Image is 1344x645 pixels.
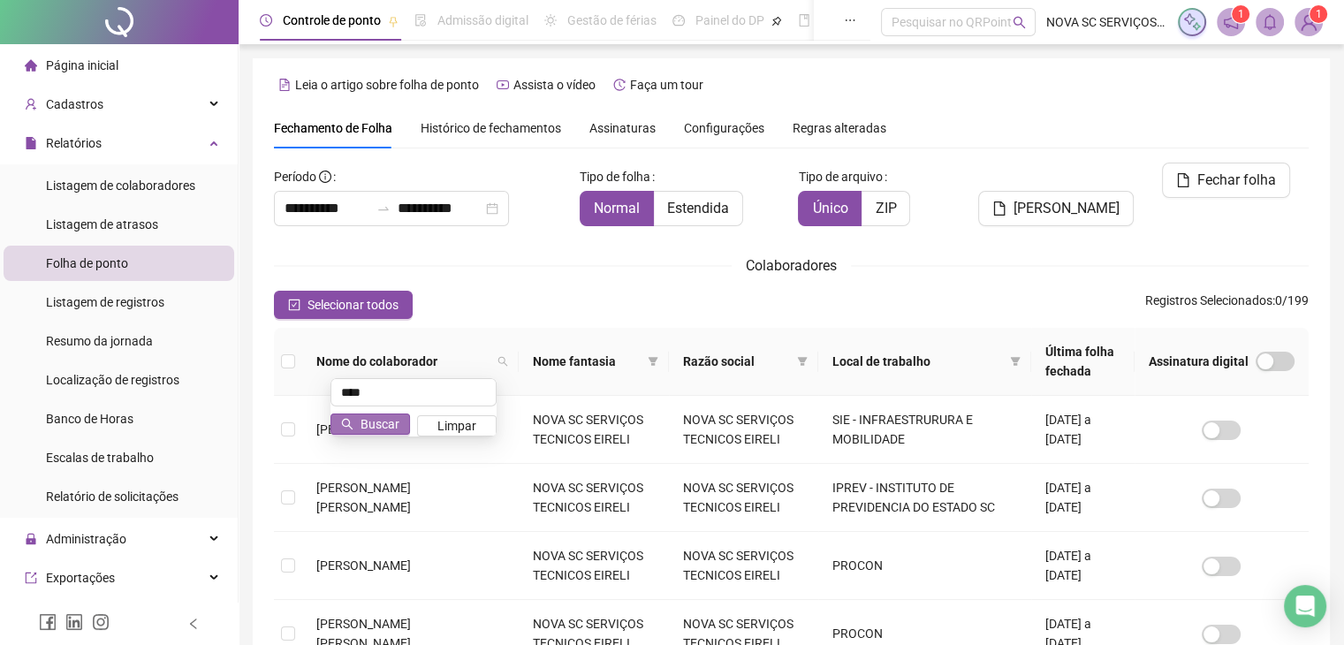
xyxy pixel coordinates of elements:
span: Tipo de folha [580,167,650,186]
sup: Atualize o seu contato no menu Meus Dados [1310,5,1327,23]
span: file [1176,173,1190,187]
td: NOVA SC SERVIÇOS TECNICOS EIRELI [669,532,817,600]
span: Faça um tour [630,78,703,92]
span: search [494,348,512,375]
td: [DATE] a [DATE] [1031,532,1135,600]
span: Fechamento de Folha [274,121,392,135]
td: SIE - INFRAESTRURURA E MOBILIDADE [818,396,1031,464]
span: Leia o artigo sobre folha de ponto [295,78,479,92]
span: book [798,14,810,27]
button: Fechar folha [1162,163,1290,198]
span: [PERSON_NAME] [1014,198,1120,219]
span: Limpar [437,416,476,436]
span: filter [1006,348,1024,375]
td: NOVA SC SERVIÇOS TECNICOS EIRELI [519,532,669,600]
span: Colaboradores [746,257,837,274]
div: Open Intercom Messenger [1284,585,1326,627]
span: Selecionar todos [308,295,399,315]
span: Normal [594,200,640,216]
td: NOVA SC SERVIÇOS TECNICOS EIRELI [669,396,817,464]
span: NOVA SC SERVIÇOS TECNICOS EIRELI [1046,12,1167,32]
span: Administração [46,532,126,546]
span: filter [1010,356,1021,367]
span: Listagem de atrasos [46,217,158,231]
th: Última folha fechada [1031,328,1135,396]
span: clock-circle [260,14,272,27]
span: Banco de Horas [46,412,133,426]
span: Relatórios [46,136,102,150]
span: pushpin [771,16,782,27]
button: [PERSON_NAME] [978,191,1134,226]
span: filter [797,356,808,367]
td: NOVA SC SERVIÇOS TECNICOS EIRELI [669,464,817,532]
span: search [341,418,353,430]
span: Nome do colaborador [316,352,490,371]
span: Fechar folha [1197,170,1276,191]
span: facebook [39,613,57,631]
span: filter [793,348,811,375]
span: swap-right [376,201,391,216]
span: Nome fantasia [533,352,641,371]
span: history [613,79,626,91]
span: Gestão de férias [567,13,657,27]
span: Regras alteradas [793,122,886,134]
span: Folha de ponto [46,256,128,270]
span: Tipo de arquivo [798,167,882,186]
span: lock [25,533,37,545]
span: Relatório de solicitações [46,489,178,504]
span: Localização de registros [46,373,179,387]
span: user-add [25,98,37,110]
img: 30038 [1295,9,1322,35]
span: Cadastros [46,97,103,111]
span: 1 [1316,8,1322,20]
button: Buscar [330,414,410,435]
span: bell [1262,14,1278,30]
td: [DATE] a [DATE] [1031,396,1135,464]
span: home [25,59,37,72]
span: pushpin [388,16,399,27]
td: IPREV - INSTITUTO DE PREVIDENCIA DO ESTADO SC [818,464,1031,532]
span: sun [544,14,557,27]
span: [PERSON_NAME] [316,422,411,436]
span: Assinaturas [589,122,656,134]
span: search [1013,16,1026,29]
span: Buscar [361,414,399,434]
span: Admissão digital [437,13,528,27]
span: Razão social [683,352,789,371]
span: Página inicial [46,58,118,72]
span: [PERSON_NAME] [PERSON_NAME] [316,481,411,514]
span: 1 [1238,8,1244,20]
td: NOVA SC SERVIÇOS TECNICOS EIRELI [519,396,669,464]
span: dashboard [672,14,685,27]
span: Resumo da jornada [46,334,153,348]
span: Local de trabalho [832,352,1003,371]
span: youtube [497,79,509,91]
span: file [992,201,1006,216]
span: notification [1223,14,1239,30]
span: file-done [414,14,427,27]
button: Limpar [417,415,497,436]
span: left [187,618,200,630]
span: Controle de ponto [283,13,381,27]
span: Histórico de fechamentos [421,121,561,135]
span: Assinatura digital [1149,352,1249,371]
span: Estendida [667,200,729,216]
button: Selecionar todos [274,291,413,319]
sup: 1 [1232,5,1249,23]
span: linkedin [65,613,83,631]
span: Listagem de colaboradores [46,178,195,193]
span: Exportações [46,571,115,585]
span: filter [644,348,662,375]
span: Listagem de registros [46,295,164,309]
span: file-text [278,79,291,91]
span: file [25,137,37,149]
td: NOVA SC SERVIÇOS TECNICOS EIRELI [519,464,669,532]
span: ellipsis [844,14,856,27]
img: sparkle-icon.fc2bf0ac1784a2077858766a79e2daf3.svg [1182,12,1202,32]
td: [DATE] a [DATE] [1031,464,1135,532]
span: Painel do DP [695,13,764,27]
span: instagram [92,613,110,631]
span: to [376,201,391,216]
span: Escalas de trabalho [46,451,154,465]
span: [PERSON_NAME] [316,558,411,573]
